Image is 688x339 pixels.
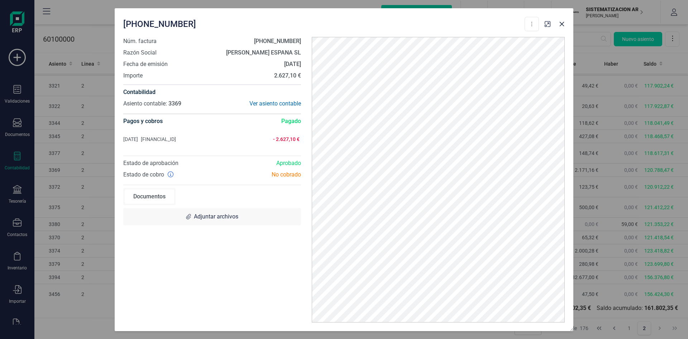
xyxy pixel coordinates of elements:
span: 3369 [168,100,181,107]
span: [FINANCIAL_ID] [141,136,176,143]
div: Documentos [125,189,174,204]
span: [PHONE_NUMBER] [123,18,196,30]
div: No cobrado [212,170,306,179]
span: Estado de cobro [123,170,164,179]
span: Fecha de emisión [123,60,168,69]
strong: [PERSON_NAME] ESPANA SL [226,49,301,56]
span: Núm. factura [123,37,157,46]
h4: Contabilidad [123,88,301,96]
span: Razón Social [123,48,157,57]
span: - 2.627,10 € [264,136,299,143]
span: Pagado [281,117,301,126]
div: Adjuntar archivos [123,208,301,225]
span: Adjuntar archivos [194,212,238,221]
span: Estado de aprobación [123,160,178,166]
span: [DATE] [123,136,138,143]
span: Asiento contable: [123,100,167,107]
strong: [DATE] [284,61,301,67]
strong: [PHONE_NUMBER] [254,38,301,44]
span: Importe [123,71,143,80]
div: Aprobado [212,159,306,168]
strong: 2.627,10 € [274,72,301,79]
h4: Pagos y cobros [123,114,163,128]
div: Ver asiento contable [212,99,301,108]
